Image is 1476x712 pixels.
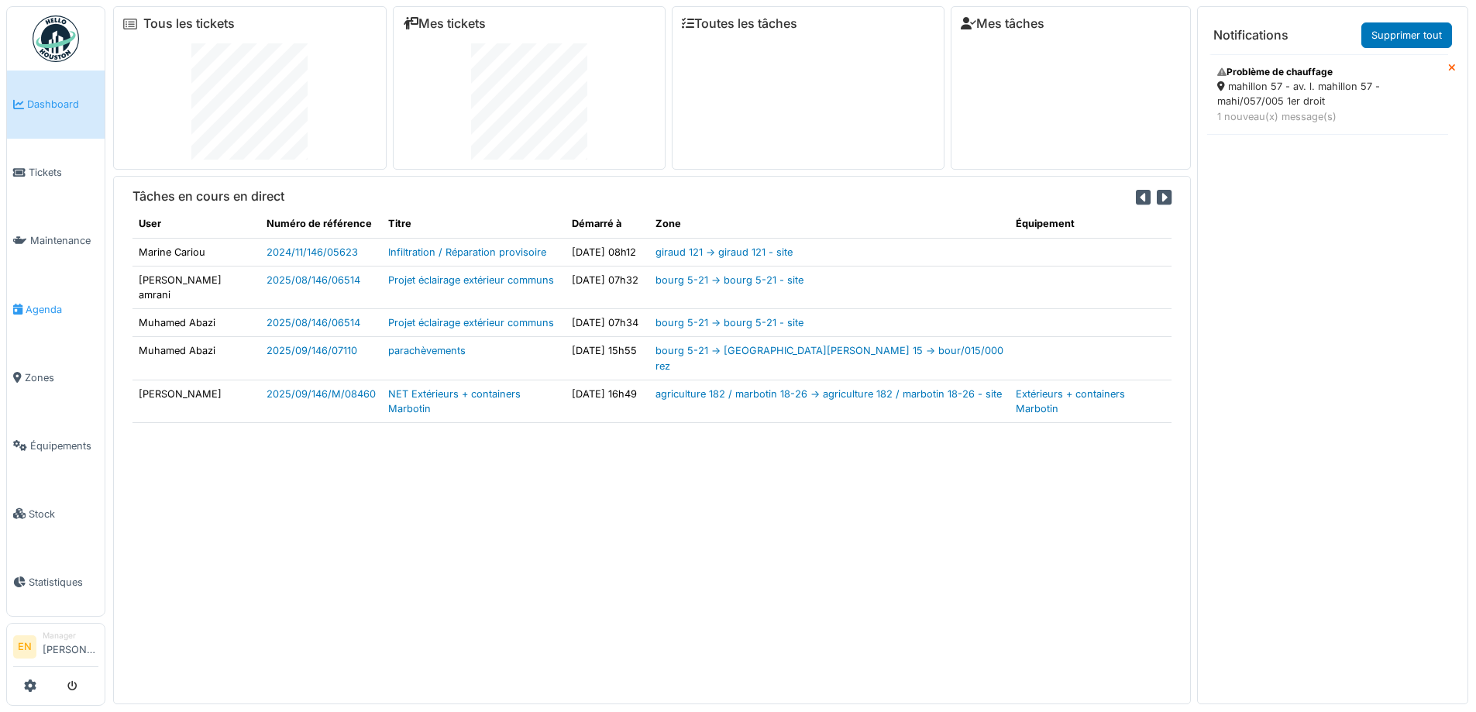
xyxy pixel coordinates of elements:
[566,309,649,337] td: [DATE] 07h34
[267,246,358,258] a: 2024/11/146/05623
[382,210,566,238] th: Titre
[7,411,105,480] a: Équipements
[649,210,1010,238] th: Zone
[30,439,98,453] span: Équipements
[403,16,486,31] a: Mes tickets
[566,238,649,266] td: [DATE] 08h12
[267,317,360,328] a: 2025/08/146/06514
[655,388,1002,400] a: agriculture 182 / marbotin 18-26 -> agriculture 182 / marbotin 18-26 - site
[7,207,105,275] a: Maintenance
[7,480,105,548] a: Stock
[267,274,360,286] a: 2025/08/146/06514
[143,16,235,31] a: Tous les tickets
[132,189,284,204] h6: Tâches en cours en direct
[655,345,1003,371] a: bourg 5-21 -> [GEOGRAPHIC_DATA][PERSON_NAME] 15 -> bour/015/000 rez
[33,15,79,62] img: Badge_color-CXgf-gQk.svg
[388,388,521,414] a: NET Extérieurs + containers Marbotin
[1213,28,1288,43] h6: Notifications
[1217,109,1438,124] div: 1 nouveau(x) message(s)
[1217,79,1438,108] div: mahillon 57 - av. l. mahillon 57 - mahi/057/005 1er droit
[132,238,260,266] td: Marine Cariou
[43,630,98,641] div: Manager
[388,246,546,258] a: Infiltration / Réparation provisoire
[267,388,376,400] a: 2025/09/146/M/08460
[1207,54,1448,135] a: Problème de chauffage mahillon 57 - av. l. mahillon 57 - mahi/057/005 1er droit 1 nouveau(x) mess...
[1010,210,1172,238] th: Équipement
[388,274,554,286] a: Projet éclairage extérieur communs
[132,266,260,308] td: [PERSON_NAME] amrani
[566,380,649,422] td: [DATE] 16h49
[260,210,382,238] th: Numéro de référence
[7,275,105,343] a: Agenda
[566,210,649,238] th: Démarré à
[1016,388,1125,414] a: Extérieurs + containers Marbotin
[7,71,105,139] a: Dashboard
[655,317,803,328] a: bourg 5-21 -> bourg 5-21 - site
[132,380,260,422] td: [PERSON_NAME]
[13,635,36,659] li: EN
[43,630,98,663] li: [PERSON_NAME]
[7,139,105,207] a: Tickets
[566,266,649,308] td: [DATE] 07h32
[29,575,98,590] span: Statistiques
[30,233,98,248] span: Maintenance
[7,343,105,411] a: Zones
[388,345,466,356] a: parachèvements
[27,97,98,112] span: Dashboard
[267,345,357,356] a: 2025/09/146/07110
[655,274,803,286] a: bourg 5-21 -> bourg 5-21 - site
[29,507,98,521] span: Stock
[566,337,649,380] td: [DATE] 15h55
[1361,22,1452,48] a: Supprimer tout
[655,246,793,258] a: giraud 121 -> giraud 121 - site
[26,302,98,317] span: Agenda
[388,317,554,328] a: Projet éclairage extérieur communs
[1217,65,1438,79] div: Problème de chauffage
[139,218,161,229] span: translation missing: fr.shared.user
[29,165,98,180] span: Tickets
[132,309,260,337] td: Muhamed Abazi
[13,630,98,667] a: EN Manager[PERSON_NAME]
[25,370,98,385] span: Zones
[7,548,105,616] a: Statistiques
[682,16,797,31] a: Toutes les tâches
[132,337,260,380] td: Muhamed Abazi
[961,16,1044,31] a: Mes tâches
